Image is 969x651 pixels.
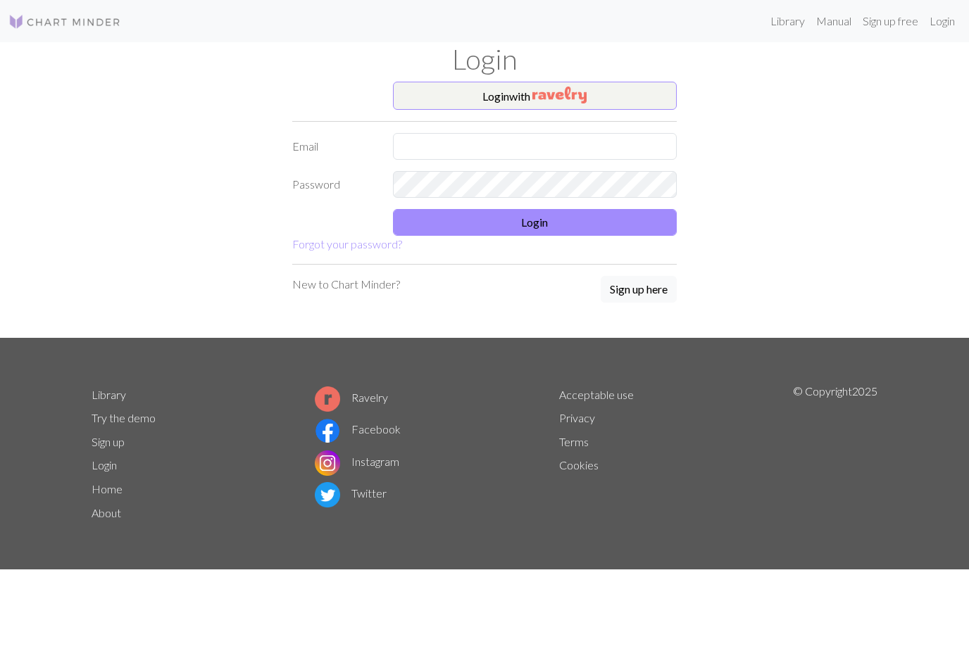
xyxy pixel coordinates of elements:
a: Login [92,458,117,472]
img: Facebook logo [315,418,340,443]
a: Acceptable use [559,388,634,401]
img: Instagram logo [315,450,340,476]
p: © Copyright 2025 [793,383,877,525]
a: Forgot your password? [292,237,402,251]
label: Password [284,171,385,198]
img: Ravelry [532,87,587,103]
a: Instagram [315,455,399,468]
a: Manual [811,7,857,35]
a: About [92,506,121,519]
img: Twitter logo [315,482,340,507]
a: Try the demo [92,411,156,424]
img: Logo [8,13,121,30]
a: Sign up free [857,7,924,35]
h1: Login [83,42,886,76]
a: Login [924,7,961,35]
a: Privacy [559,411,595,424]
button: Login [393,209,677,236]
button: Sign up here [601,276,677,303]
p: New to Chart Minder? [292,276,400,293]
a: Home [92,482,123,495]
a: Cookies [559,458,599,472]
a: Sign up [92,435,125,448]
a: Library [765,7,811,35]
a: Library [92,388,126,401]
a: Ravelry [315,391,388,404]
a: Facebook [315,422,401,436]
a: Sign up here [601,276,677,304]
label: Email [284,133,385,160]
button: Loginwith [393,82,677,110]
a: Terms [559,435,589,448]
a: Twitter [315,486,387,500]
img: Ravelry logo [315,386,340,412]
